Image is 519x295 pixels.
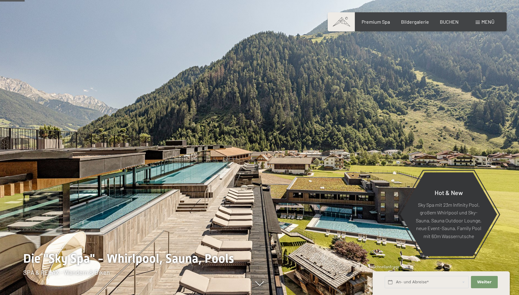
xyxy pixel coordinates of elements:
span: Menü [481,19,494,25]
button: Weiter [471,276,497,289]
a: BUCHEN [440,19,459,25]
span: Hot & New [435,189,463,196]
p: Sky Spa mit 23m Infinity Pool, großem Whirlpool und Sky-Sauna, Sauna Outdoor Lounge, neue Event-S... [415,201,482,240]
a: Hot & New Sky Spa mit 23m Infinity Pool, großem Whirlpool und Sky-Sauna, Sauna Outdoor Lounge, ne... [400,172,497,257]
a: Bildergalerie [401,19,429,25]
a: Premium Spa [362,19,390,25]
span: Schnellanfrage [373,264,399,269]
span: Weiter [477,279,492,285]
